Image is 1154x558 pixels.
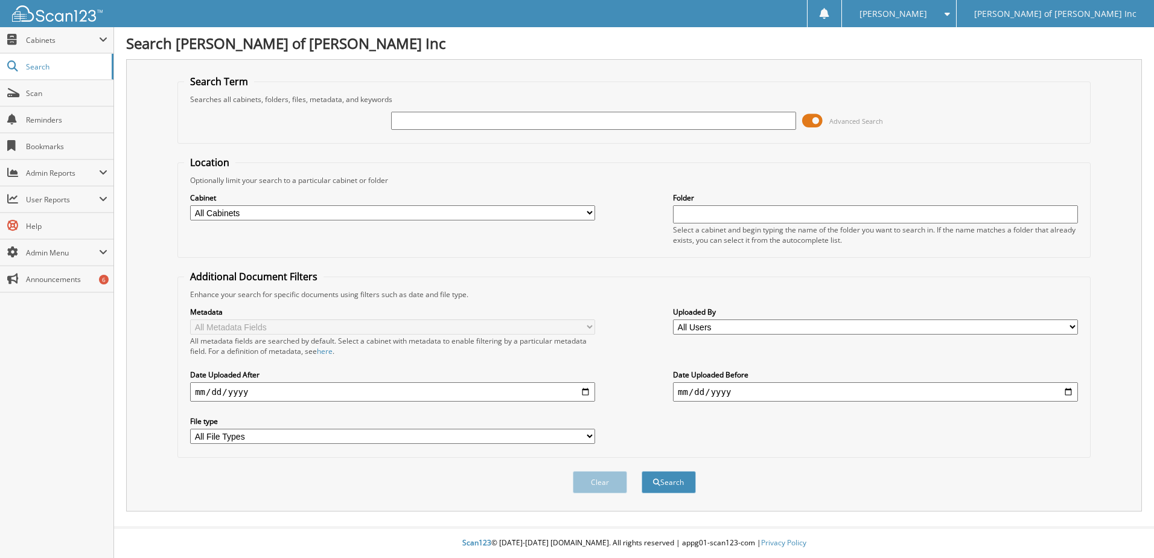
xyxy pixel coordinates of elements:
[761,537,806,548] a: Privacy Policy
[114,528,1154,558] div: © [DATE]-[DATE] [DOMAIN_NAME]. All rights reserved | appg01-scan123-com |
[642,471,696,493] button: Search
[26,62,106,72] span: Search
[126,33,1142,53] h1: Search [PERSON_NAME] of [PERSON_NAME] Inc
[190,336,595,356] div: All metadata fields are searched by default. Select a cabinet with metadata to enable filtering b...
[190,193,595,203] label: Cabinet
[673,193,1078,203] label: Folder
[184,75,254,88] legend: Search Term
[26,248,99,258] span: Admin Menu
[184,156,235,169] legend: Location
[190,382,595,402] input: start
[26,35,99,45] span: Cabinets
[317,346,333,356] a: here
[184,289,1084,300] div: Enhance your search for specific documents using filters such as date and file type.
[26,168,99,178] span: Admin Reports
[184,94,1084,104] div: Searches all cabinets, folders, files, metadata, and keywords
[573,471,627,493] button: Clear
[12,5,103,22] img: scan123-logo-white.svg
[190,307,595,317] label: Metadata
[184,270,324,283] legend: Additional Document Filters
[859,10,927,18] span: [PERSON_NAME]
[26,194,99,205] span: User Reports
[974,10,1136,18] span: [PERSON_NAME] of [PERSON_NAME] Inc
[26,141,107,152] span: Bookmarks
[190,416,595,426] label: File type
[673,307,1078,317] label: Uploaded By
[26,115,107,125] span: Reminders
[673,382,1078,402] input: end
[26,88,107,98] span: Scan
[26,274,107,284] span: Announcements
[673,370,1078,380] label: Date Uploaded Before
[190,370,595,380] label: Date Uploaded After
[829,117,883,126] span: Advanced Search
[99,275,109,284] div: 6
[462,537,491,548] span: Scan123
[184,175,1084,185] div: Optionally limit your search to a particular cabinet or folder
[26,221,107,231] span: Help
[673,225,1078,245] div: Select a cabinet and begin typing the name of the folder you want to search in. If the name match...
